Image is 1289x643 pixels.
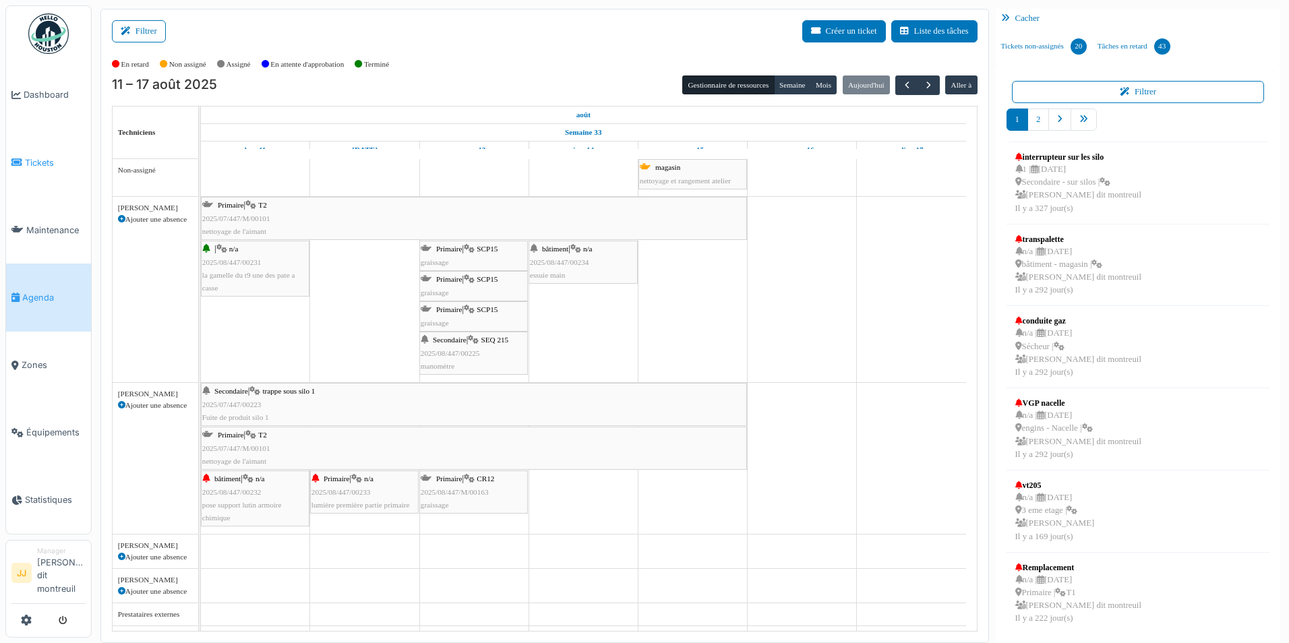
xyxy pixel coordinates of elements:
div: [PERSON_NAME] [118,540,193,551]
span: Zones [22,359,86,371]
a: VGP nacelle n/a |[DATE] engins - Nacelle | [PERSON_NAME] dit montreuilIl y a 292 jour(s) [1012,394,1145,464]
button: Aujourd'hui [843,75,890,94]
div: | [202,199,746,238]
span: Primaire [324,474,350,483]
span: T2 [258,201,266,209]
a: 17 août 2025 [896,142,926,158]
div: conduite gaz [1015,315,1141,327]
div: Remplacement [1015,561,1141,574]
button: Aller à [945,75,977,94]
span: 2025/07/447/00223 [202,400,262,408]
span: graissage [421,288,449,297]
div: vt205 [1015,479,1095,491]
button: Gestionnaire de ressources [682,75,774,94]
span: la gamelle du t9 une des pate a casse [202,271,295,292]
div: Prestataires externes [118,609,193,620]
span: T2 [258,431,266,439]
span: manomètre [421,362,454,370]
div: Ajouter une absence [118,551,193,563]
span: Primaire [436,474,462,483]
span: n/a [583,245,593,253]
span: Primaire [436,305,462,313]
a: Statistiques [6,466,91,534]
div: [PERSON_NAME] [118,202,193,214]
div: 1 | [DATE] Secondaire - sur silos | [PERSON_NAME] dit montreuil Il y a 327 jour(s) [1015,163,1141,215]
button: Liste des tâches [891,20,978,42]
span: graissage [421,501,449,509]
h2: 11 – 17 août 2025 [112,77,217,93]
a: Remplacement n/a |[DATE] Primaire |T1 [PERSON_NAME] dit montreuilIl y a 222 jour(s) [1012,558,1145,629]
img: Badge_color-CXgf-gQk.svg [28,13,69,54]
div: n/a | [DATE] Sécheur | [PERSON_NAME] dit montreuil Il y a 292 jour(s) [1015,327,1141,379]
span: bâtiment [542,245,568,253]
a: 16 août 2025 [787,142,818,158]
span: essuie main [530,271,566,279]
span: Techniciens [118,128,156,136]
div: Ajouter une absence [118,214,193,225]
div: | [202,243,308,295]
span: trappe sous silo 1 [262,387,315,395]
span: lumière première partie primaire [311,501,410,509]
div: | [311,472,417,512]
a: Tâches en retard [1092,28,1176,65]
a: conduite gaz n/a |[DATE] Sécheur | [PERSON_NAME] dit montreuilIl y a 292 jour(s) [1012,311,1145,382]
div: | [202,472,308,524]
a: Maintenance [6,196,91,264]
span: pose support lutin armoire chimique [202,501,282,522]
label: Terminé [364,59,389,70]
span: SCP15 [477,245,498,253]
div: | [421,243,527,268]
span: Primaire [218,431,244,439]
span: 2025/08/447/00234 [530,258,589,266]
span: SCP15 [477,275,498,283]
div: | [421,273,527,299]
span: SEQ 215 [481,336,508,344]
label: Non assigné [169,59,206,70]
div: 43 [1154,38,1170,55]
button: Créer un ticket [802,20,886,42]
div: 20 [1071,38,1087,55]
label: En attente d'approbation [270,59,344,70]
a: 12 août 2025 [349,142,381,158]
a: Agenda [6,264,91,331]
a: 2 [1027,109,1049,131]
a: Équipements [6,399,91,466]
a: Tickets non-assignés [996,28,1092,65]
a: JJ Manager[PERSON_NAME] dit montreuil [11,546,86,604]
div: Manager [37,546,86,556]
div: | [530,243,636,282]
div: | [421,472,527,512]
a: transpalette n/a |[DATE] bâtiment - magasin | [PERSON_NAME] dit montreuilIl y a 292 jour(s) [1012,230,1145,301]
div: [PERSON_NAME] [118,574,193,586]
a: Zones [6,332,91,399]
span: bâtiment [214,474,241,483]
a: vt205 n/a |[DATE] 3 eme etage | [PERSON_NAME]Il y a 169 jour(s) [1012,476,1098,547]
li: JJ [11,563,32,583]
span: 2025/08/447/00233 [311,488,371,496]
span: Fuite de produit silo 1 [202,413,269,421]
div: Ajouter une absence [118,586,193,597]
span: 2025/08/447/00225 [421,349,480,357]
a: 15 août 2025 [678,142,708,158]
span: magasin [655,163,680,171]
span: nettoyage de l'aimant [202,227,266,235]
span: nettoyage et rangement atelier [640,177,731,185]
span: 2025/07/447/M/00101 [202,444,270,452]
span: Équipements [26,426,86,439]
span: Primaire [436,275,462,283]
button: Suivant [918,75,940,95]
span: 2025/07/447/M/00101 [202,214,270,222]
a: Dashboard [6,61,91,129]
span: Primaire [436,245,462,253]
button: Semaine [774,75,811,94]
button: Filtrer [1012,81,1265,103]
div: Non-assigné [118,164,193,176]
span: n/a [364,474,373,483]
nav: pager [1007,109,1270,142]
a: 13 août 2025 [459,142,489,158]
span: Agenda [22,291,86,304]
button: Filtrer [112,20,166,42]
span: nettoyage de l'aimant [202,457,266,465]
a: 14 août 2025 [569,142,597,158]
